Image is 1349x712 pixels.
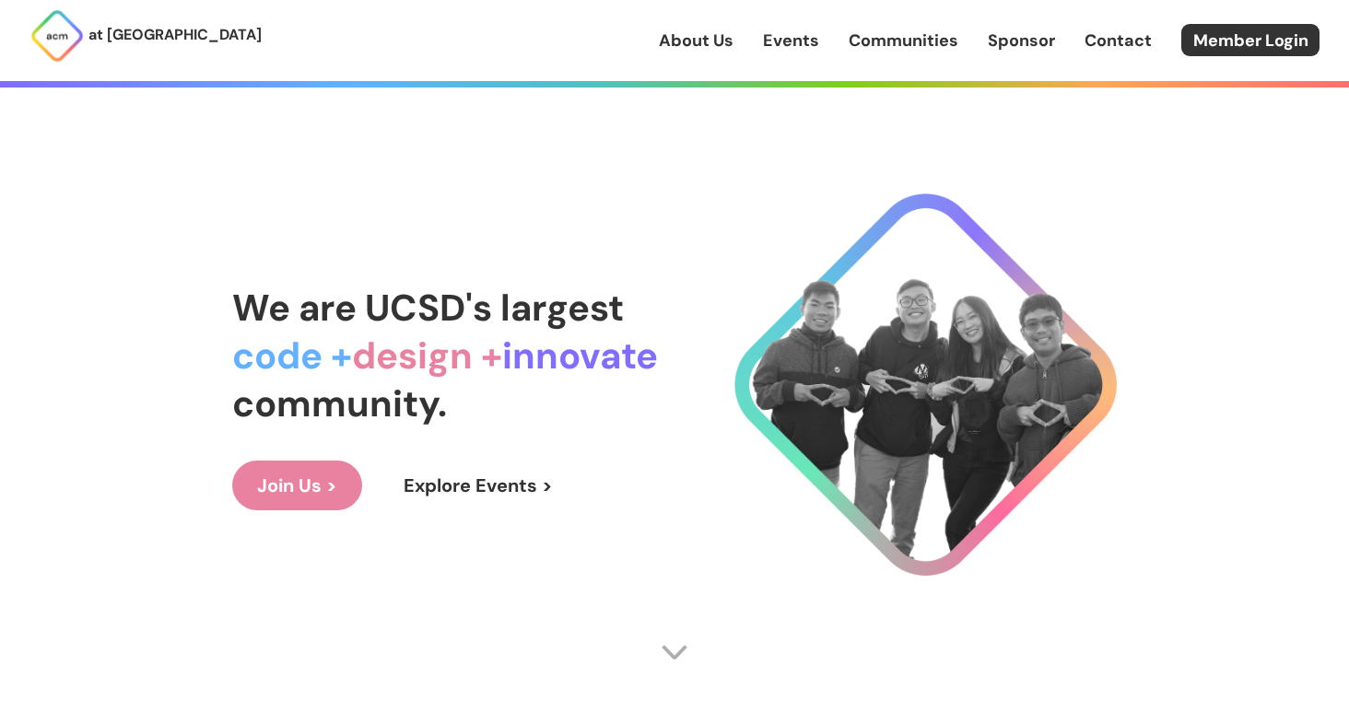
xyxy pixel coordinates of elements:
a: Communities [849,29,958,53]
a: About Us [659,29,733,53]
span: design + [352,332,502,379]
p: at [GEOGRAPHIC_DATA] [88,23,262,47]
img: Cool Logo [734,193,1117,576]
a: at [GEOGRAPHIC_DATA] [29,8,262,64]
a: Member Login [1181,24,1320,56]
a: Contact [1085,29,1152,53]
span: community. [232,379,447,427]
span: We are UCSD's largest [232,284,624,332]
a: Join Us > [232,461,362,510]
span: code + [232,332,352,379]
span: innovate [502,332,658,379]
a: Events [763,29,819,53]
a: Sponsor [988,29,1055,53]
a: Explore Events > [379,461,578,510]
img: Scroll Arrow [661,638,688,666]
img: ACM Logo [29,8,85,64]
